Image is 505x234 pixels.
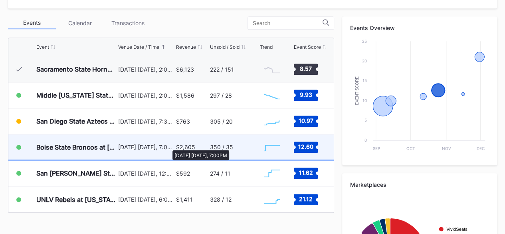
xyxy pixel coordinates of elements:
svg: Chart title [260,85,284,105]
div: Revenue [176,44,196,50]
div: [DATE] [DATE], 2:00PM [118,66,174,73]
div: Marketplaces [350,181,489,188]
div: Event [36,44,49,50]
text: Nov [442,146,451,151]
svg: Chart title [260,163,284,183]
text: 25 [362,39,367,44]
div: Unsold / Sold [210,44,240,50]
div: $763 [176,118,190,125]
div: Calendar [56,17,104,29]
div: Trend [260,44,273,50]
div: 274 / 11 [210,170,230,177]
div: Boise State Broncos at [US_STATE] Wolf Pack Football (Rescheduled from 10/25) [36,143,116,151]
div: [DATE] [DATE], 7:30PM [118,118,174,125]
div: 350 / 35 [210,144,233,150]
div: Middle [US_STATE] State Blue Raiders at [US_STATE] Wolf Pack [36,91,116,99]
svg: Chart title [260,111,284,131]
text: 9.93 [299,91,312,98]
div: 328 / 12 [210,196,232,203]
text: 5 [364,118,367,122]
div: $1,586 [176,92,194,99]
text: 21.12 [299,195,313,202]
div: 305 / 20 [210,118,233,125]
text: 8.57 [300,65,312,72]
svg: Chart title [350,37,489,157]
div: Event Score [294,44,321,50]
text: Dec [477,146,485,151]
text: 12.60 [298,143,313,150]
text: Event Score [355,76,359,105]
div: San Diego State Aztecs at [US_STATE] Wolf Pack Football [36,117,116,125]
div: [DATE] [DATE], 12:30PM [118,170,174,177]
div: 222 / 151 [210,66,234,73]
div: Sacramento State Hornets at [US_STATE] Wolf Pack Football [36,65,116,73]
text: 0 [364,138,367,142]
div: Events Overview [350,24,489,31]
svg: Chart title [260,190,284,210]
div: $1,411 [176,196,193,203]
div: $2,605 [176,144,195,150]
input: Search [253,20,323,26]
text: 11.62 [299,169,313,176]
text: 10 [362,98,367,103]
div: Venue Date / Time [118,44,159,50]
div: $592 [176,170,190,177]
text: Oct [406,146,415,151]
div: $6,123 [176,66,194,73]
text: Sep [372,146,380,151]
div: [DATE] [DATE], 6:00PM [118,196,174,203]
div: [DATE] [DATE], 2:00PM [118,92,174,99]
text: 10.97 [298,117,313,124]
div: Events [8,17,56,29]
text: VividSeats [446,227,467,232]
div: 297 / 28 [210,92,232,99]
text: 15 [362,78,367,83]
div: San [PERSON_NAME] State Spartans at [US_STATE] Wolf Pack Football [36,169,116,177]
text: 20 [362,58,367,63]
svg: Chart title [260,59,284,79]
div: [DATE] [DATE], 7:00PM [118,144,174,150]
div: UNLV Rebels at [US_STATE] Wolf Pack Football [36,196,116,204]
svg: Chart title [260,137,284,157]
div: Transactions [104,17,152,29]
